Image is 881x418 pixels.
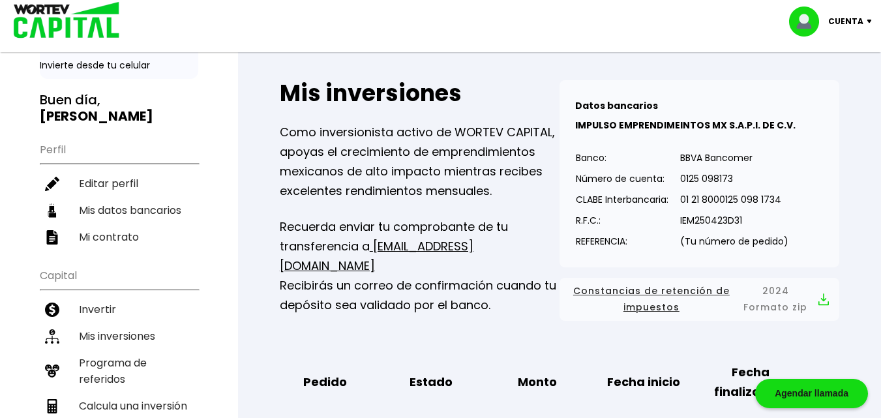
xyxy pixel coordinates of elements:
[570,283,829,316] button: Constancias de retención de impuestos2024 Formato zip
[45,329,59,344] img: inversiones-icon.6695dc30.svg
[40,197,198,224] a: Mis datos bancarios
[40,224,198,250] a: Mi contrato
[45,230,59,245] img: contrato-icon.f2db500c.svg
[828,12,863,31] p: Cuenta
[576,211,668,230] p: R.F.C.:
[680,190,788,209] p: 01 21 8000125 098 1734
[410,372,453,392] b: Estado
[607,372,680,392] b: Fecha inicio
[45,303,59,317] img: invertir-icon.b3b967d7.svg
[45,177,59,191] img: editar-icon.952d3147.svg
[40,107,153,125] b: [PERSON_NAME]
[40,296,198,323] a: Invertir
[280,238,473,274] a: [EMAIL_ADDRESS][DOMAIN_NAME]
[680,169,788,188] p: 0125 098173
[518,372,557,392] b: Monto
[40,92,198,125] h3: Buen día,
[680,148,788,168] p: BBVA Bancomer
[280,217,560,315] p: Recuerda enviar tu comprobante de tu transferencia a Recibirás un correo de confirmación cuando t...
[706,363,795,402] b: Fecha finalización
[40,135,198,250] ul: Perfil
[45,364,59,378] img: recomiendanos-icon.9b8e9327.svg
[40,323,198,350] a: Mis inversiones
[576,231,668,251] p: REFERENCIA:
[40,350,198,393] a: Programa de referidos
[280,80,560,106] h2: Mis inversiones
[575,119,796,132] b: IMPULSO EMPRENDIMEINTOS MX S.A.P.I. DE C.V.
[575,99,658,112] b: Datos bancarios
[45,203,59,218] img: datos-icon.10cf9172.svg
[40,59,198,72] p: Invierte desde tu celular
[45,399,59,413] img: calculadora-icon.17d418c4.svg
[576,148,668,168] p: Banco:
[789,7,828,37] img: profile-image
[576,169,668,188] p: Número de cuenta:
[680,231,788,251] p: (Tu número de pedido)
[570,283,733,316] span: Constancias de retención de impuestos
[680,211,788,230] p: IEM250423D31
[863,20,881,23] img: icon-down
[755,379,868,408] div: Agendar llamada
[280,123,560,201] p: Como inversionista activo de WORTEV CAPITAL, apoyas el crecimiento de emprendimientos mexicanos d...
[40,170,198,197] a: Editar perfil
[303,372,347,392] b: Pedido
[576,190,668,209] p: CLABE Interbancaria:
